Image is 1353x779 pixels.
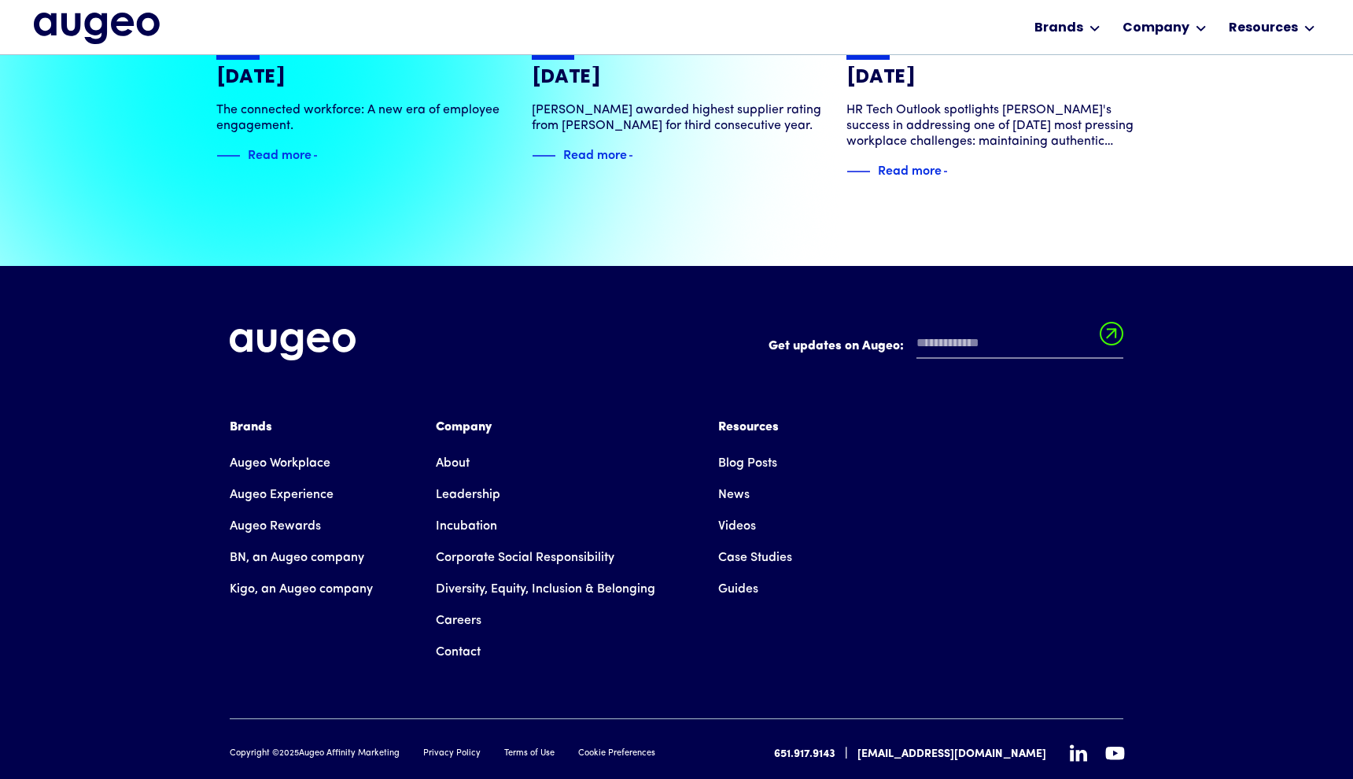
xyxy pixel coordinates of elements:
img: Augeo's full logo in white. [230,329,356,361]
a: Incubation [436,511,497,542]
img: Blue decorative line [216,146,240,165]
div: Read more [563,144,627,163]
h3: [DATE] [532,66,822,90]
a: Terms of Use [504,748,555,761]
a: Guides [718,574,758,605]
div: | [845,744,848,763]
div: Copyright © Augeo Affinity Marketing [230,748,400,761]
input: Submit [1100,322,1123,355]
a: Kigo, an Augeo company [230,574,373,605]
div: Brands [1034,19,1083,38]
div: The connected workforce: A new era of employee engagement. [216,102,507,134]
div: [PERSON_NAME] awarded highest supplier rating from [PERSON_NAME] for third consecutive year. [532,102,822,134]
div: Resources [1229,19,1298,38]
div: Read more [248,144,312,163]
img: Blue text arrow [313,146,337,165]
h3: [DATE] [846,66,1137,90]
div: Resources [718,418,792,437]
a: Diversity, Equity, Inclusion & Belonging [436,574,655,605]
a: [EMAIL_ADDRESS][DOMAIN_NAME] [857,746,1046,762]
a: News [718,479,750,511]
h3: [DATE] [216,66,507,90]
a: Leadership [436,479,500,511]
img: Blue decorative line [846,162,870,181]
img: Blue text arrow [943,162,967,181]
a: Privacy Policy [423,748,481,761]
img: Blue text arrow [629,146,652,165]
a: Case Studies [718,542,792,574]
a: BN, an Augeo company [230,542,364,574]
a: Augeo Experience [230,479,334,511]
div: Company [1123,19,1189,38]
div: Company [436,418,655,437]
a: Augeo Workplace [230,448,330,479]
a: Videos [718,511,756,542]
a: Blog Posts [718,448,777,479]
a: Corporate Social Responsibility [436,542,614,574]
div: Read more [878,160,942,179]
a: Contact [436,637,481,668]
form: Email Form [769,329,1123,367]
a: Careers [436,605,481,637]
a: Augeo Rewards [230,511,321,542]
img: Blue decorative line [532,146,555,165]
label: Get updates on Augeo: [769,337,904,356]
div: Brands [230,418,373,437]
a: About [436,448,470,479]
div: HR Tech Outlook spotlights [PERSON_NAME]'s success in addressing one of [DATE] most pressing work... [846,102,1137,150]
a: home [34,13,160,46]
a: Cookie Preferences [578,748,655,761]
span: 2025 [279,749,299,758]
a: 651.917.9143 [774,746,835,762]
